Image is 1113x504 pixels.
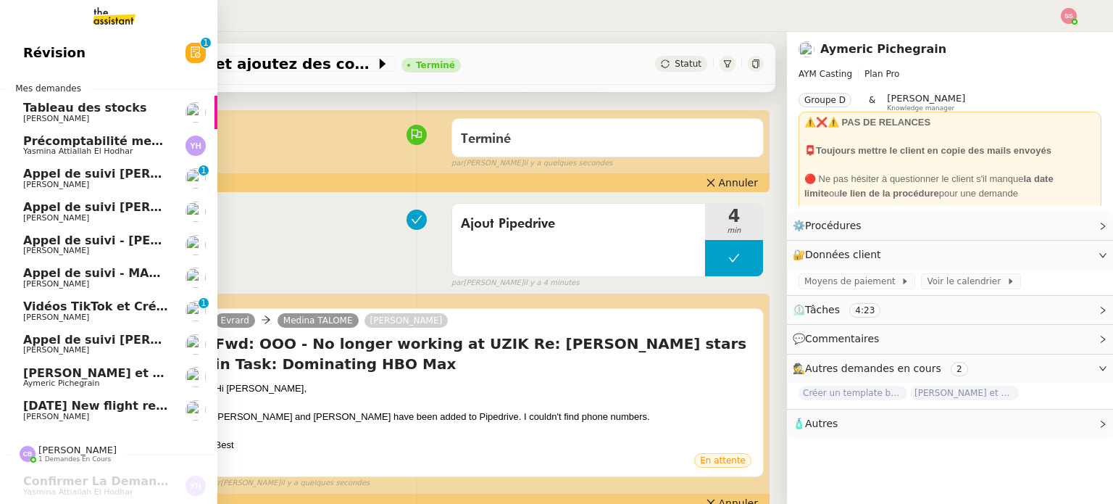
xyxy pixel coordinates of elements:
span: [PERSON_NAME] [887,93,965,104]
span: [PERSON_NAME] et ajoutez des contacts dans Pipedrive [23,366,389,380]
div: 🕵️Autres demandes en cours 2 [787,355,1113,383]
span: [PERSON_NAME] et ajoutez des contacts dans Pipedrive [75,57,375,71]
span: Annuler [719,175,758,190]
span: Appel de suivi [PERSON_NAME] - CELL&CO BIOSERVICES [23,167,390,181]
span: Vidéos TikTok et Créatives META - septembre 2025 [23,299,355,313]
span: Aymeric Pichegrain [23,379,99,388]
img: svg [185,476,206,496]
span: Données client [805,249,881,260]
nz-tag: 2 [951,362,968,376]
img: users%2FW4OQjB9BRtYK2an7yusO0WsYLsD3%2Favatar%2F28027066-518b-424c-8476-65f2e549ac29 [185,334,206,355]
small: [PERSON_NAME] [209,477,370,489]
span: Procédures [805,220,862,231]
p: 1 [201,165,207,178]
h4: Fwd: OOO - No longer working at UZIK Re: [PERSON_NAME] stars in Task: Dominating HBO Max [215,334,757,374]
div: 🔴 Ne pas hésiter à questionner le client s'il manque ou pour une demande [804,172,1096,200]
span: Confirmer la demande de raccordement à la fibre [23,474,363,488]
img: users%2F1PNv5soDtMeKgnH5onPMHqwjzQn1%2Favatar%2Fd0f44614-3c2d-49b8-95e9-0356969fcfd1 [185,367,206,387]
span: 🧴 [793,418,838,429]
nz-badge-sup: 1 [201,38,211,48]
div: 📮 [804,144,1096,158]
span: [PERSON_NAME] et ajoutez des contacts dans Pipedrive [910,386,1019,400]
strong: ⚠️❌⚠️ PAS DE RELANCES [804,117,930,128]
img: svg [1061,8,1077,24]
img: users%2FAXgjBsdPtrYuxuZvIJjRexEdqnq2%2Favatar%2F1599931753966.jpeg [185,102,206,123]
span: [PERSON_NAME] [23,313,89,322]
strong: le lien de la procédure [839,188,938,199]
p: 1 [203,38,209,51]
span: il y a quelques secondes [524,157,613,170]
span: [PERSON_NAME] [23,279,89,289]
span: ⚙️ [793,218,868,234]
a: [PERSON_NAME] [364,314,449,327]
span: Précomptabilité mensuelle de la SCI du Clos Bonin - [DATE] [23,134,410,148]
nz-badge-sup: 1 [199,165,209,175]
span: Moyens de paiement [804,274,901,289]
small: [PERSON_NAME] [451,157,613,170]
img: users%2FC9SBsJ0duuaSgpQFj5LgoEX8n0o2%2Favatar%2Fec9d51b8-9413-4189-adfb-7be4d8c96a3c [185,400,206,421]
span: 🔐 [793,247,887,263]
div: 🧴Autres [787,410,1113,438]
img: users%2F1PNv5soDtMeKgnH5onPMHqwjzQn1%2Favatar%2Fd0f44614-3c2d-49b8-95e9-0356969fcfd1 [799,41,814,57]
app-user-label: Knowledge manager [887,93,965,112]
span: 💬 [793,333,885,344]
span: 🕵️ [793,363,974,374]
a: Aymeric Pichegrain [820,42,946,56]
span: Autres [805,418,838,429]
nz-tag: Groupe D [799,93,851,107]
span: [PERSON_NAME] [23,412,89,421]
span: [PERSON_NAME] [23,114,89,123]
div: 🔐Données client [787,241,1113,269]
button: Annuler [700,175,764,191]
span: il y a quelques secondes [280,477,370,489]
div: Terminé [416,61,455,70]
div: Hi [PERSON_NAME], [215,381,757,396]
a: Medina TALOME [278,314,359,327]
span: Autres demandes en cours [805,363,941,374]
img: svg [185,136,206,156]
span: [DATE] New flight request - [PERSON_NAME] [23,399,314,413]
nz-badge-sup: 1 [199,298,209,308]
span: par [451,277,464,289]
small: [PERSON_NAME] [451,277,580,289]
span: Voir le calendrier [927,274,1006,289]
span: Yasmina Attiallah El Hodhar [23,146,133,156]
div: [PERSON_NAME] and [PERSON_NAME] have been added to Pipedrive. I couldn't find phone numbers. [215,410,757,424]
img: users%2FW4OQjB9BRtYK2an7yusO0WsYLsD3%2Favatar%2F28027066-518b-424c-8476-65f2e549ac29 [185,235,206,255]
strong: la date limite [804,173,1054,199]
div: ⚙️Procédures [787,212,1113,240]
span: Appel de suivi [PERSON_NAME] - ARGENS SYNDIC GESTION [23,200,408,214]
span: Statut [675,59,701,69]
nz-tag: 4:23 [849,303,880,318]
img: users%2FW4OQjB9BRtYK2an7yusO0WsYLsD3%2Favatar%2F28027066-518b-424c-8476-65f2e549ac29 [185,168,206,189]
span: [PERSON_NAME] [23,213,89,223]
img: users%2FW4OQjB9BRtYK2an7yusO0WsYLsD3%2Favatar%2F28027066-518b-424c-8476-65f2e549ac29 [185,268,206,288]
span: Yasmina Attiallah El Hodhar [23,487,133,497]
div: ⏲️Tâches 4:23 [787,296,1113,324]
span: Knowledge manager [887,104,954,112]
span: 4 [705,207,763,225]
span: Ajout Pipedrive [461,213,696,235]
a: Evrard [215,314,255,327]
img: svg [20,446,36,462]
span: Commentaires [805,333,879,344]
strong: Toujours mettre le client en copie des mails envoyés [816,145,1051,156]
span: min [705,225,763,237]
span: En attente [700,455,746,466]
span: Révision [23,42,86,64]
span: [PERSON_NAME] [23,345,89,355]
span: Plan Pro [864,69,899,79]
span: Mes demandes [7,81,90,96]
span: Tableau des stocks [23,101,146,115]
span: & [869,93,875,112]
span: par [451,157,464,170]
div: 💬Commentaires [787,325,1113,353]
span: Appel de suivi - MADFLY - [PERSON_NAME] [23,266,301,280]
span: [PERSON_NAME] [23,246,89,255]
span: Créer un template business review [799,386,907,400]
span: ⏲️ [793,304,893,315]
span: il y a 4 minutes [524,277,580,289]
span: Appel de suivi - [PERSON_NAME] [23,234,236,247]
p: 1 [201,298,207,311]
span: Tâches [805,304,840,315]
